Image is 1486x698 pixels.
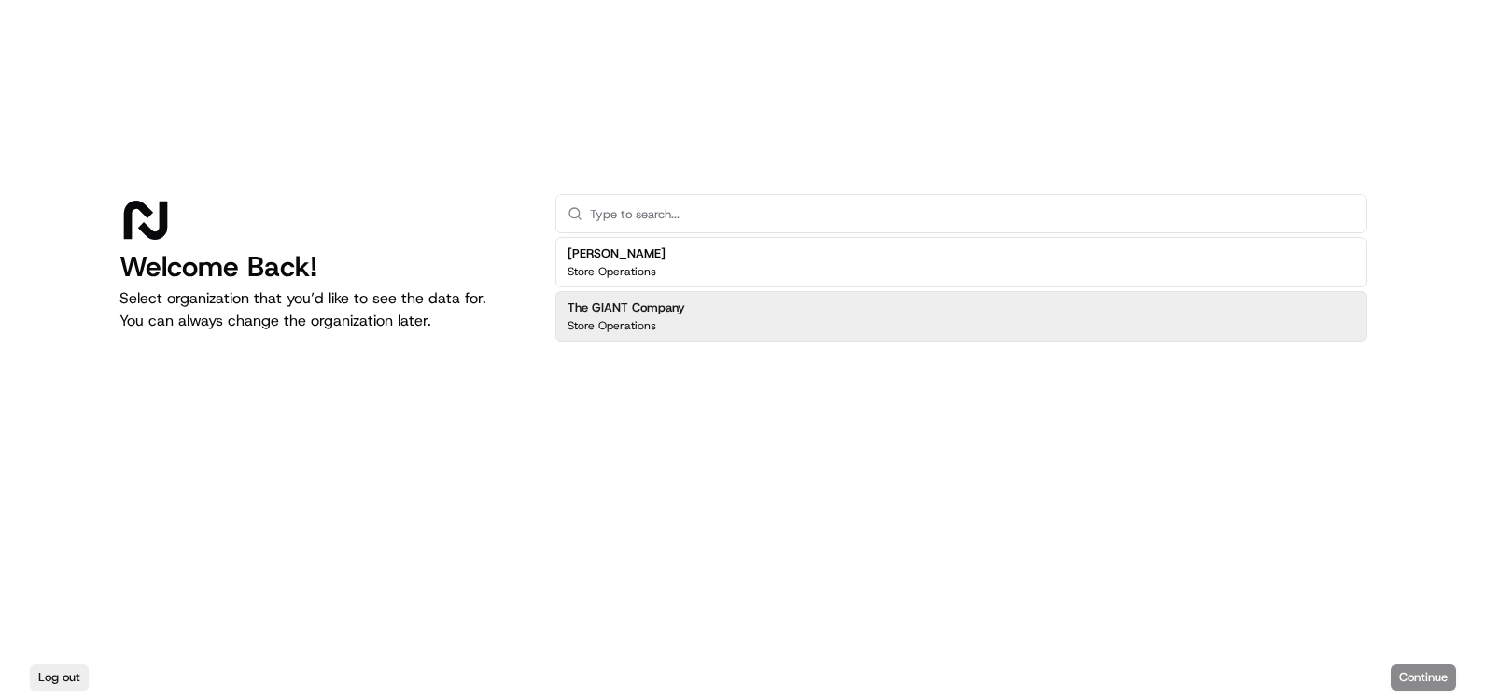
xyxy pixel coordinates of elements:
[119,250,526,284] h1: Welcome Back!
[568,300,685,316] h2: The GIANT Company
[568,318,656,333] p: Store Operations
[590,195,1354,232] input: Type to search...
[568,245,666,262] h2: [PERSON_NAME]
[555,233,1367,345] div: Suggestions
[119,287,526,332] p: Select organization that you’d like to see the data for. You can always change the organization l...
[30,664,89,691] button: Log out
[568,264,656,279] p: Store Operations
